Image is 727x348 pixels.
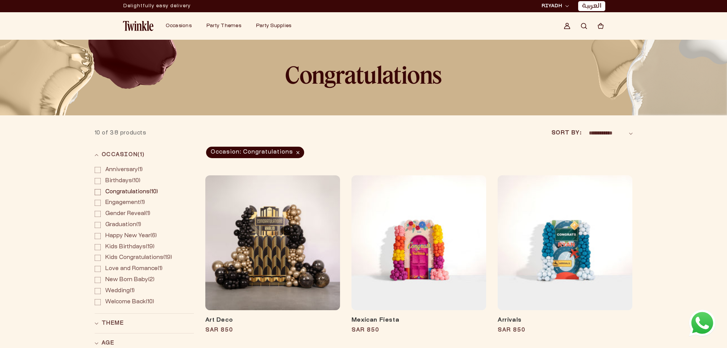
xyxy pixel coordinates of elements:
span: (1) [137,152,144,157]
span: (19) [105,244,155,251]
span: (10) [105,189,158,196]
img: Twinkle [123,21,153,31]
span: RIYADH [542,3,562,10]
span: Congratulations [105,189,150,194]
summary: Search [575,18,592,34]
span: (1) [105,266,163,272]
span: (1) [105,167,143,173]
summary: Party Themes [202,18,251,34]
summary: Party Supplies [251,18,302,34]
span: (19) [105,255,172,261]
summary: Theme (0 selected) [95,314,194,333]
a: Art Deco [205,317,340,324]
a: Mexican Fiesta [351,317,486,324]
span: (6) [105,233,157,240]
span: Occasion [102,151,145,159]
span: (10) [105,178,140,185]
a: Party Themes [206,23,241,29]
a: العربية [582,2,601,10]
a: Arrivals [498,317,632,324]
span: (1) [105,211,150,217]
span: Kids Congratulations [105,255,163,260]
span: Age [102,339,114,347]
span: (1) [105,222,141,228]
a: Occasions [166,23,192,29]
span: (2) [105,277,155,283]
span: Love and Romance [105,266,158,271]
summary: Occasion (1 selected) [95,145,194,165]
span: Birthdays [105,178,132,183]
summary: Occasions [161,18,202,34]
span: Occasions [166,24,192,28]
span: (1) [105,200,145,206]
button: RIYADH [539,2,571,10]
a: Party Supplies [256,23,292,29]
span: Engagement [105,200,140,205]
label: Sort by: [551,129,581,137]
span: (10) [105,299,154,306]
span: New Born Baby [105,277,148,282]
span: 10 of 38 products [95,131,147,136]
span: Kids Birthdays [105,244,146,249]
span: Theme [102,319,124,327]
span: Anniversary [105,167,138,172]
span: Graduation [105,222,136,227]
p: Delightfully easy delivery [123,0,191,12]
span: Occasion: Congratulations [206,147,304,158]
span: (1) [105,288,135,295]
span: Welcome Back [105,299,146,304]
span: Party Supplies [256,24,292,28]
a: Occasion: Congratulations [205,147,305,158]
span: Happy New Year [105,233,150,238]
span: Party Themes [206,24,241,28]
div: Announcement [123,0,191,12]
span: Gender Reveal [105,211,145,216]
span: Wedding [105,288,130,293]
